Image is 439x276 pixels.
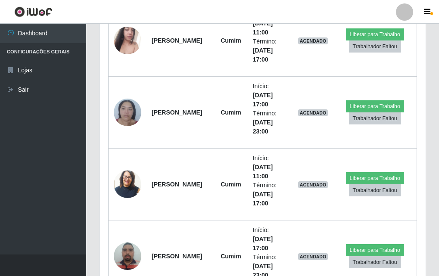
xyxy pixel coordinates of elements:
strong: [PERSON_NAME] [152,109,202,116]
strong: [PERSON_NAME] [152,37,202,44]
time: [DATE] 17:00 [253,236,273,251]
li: Término: [253,37,288,64]
time: [DATE] 11:00 [253,164,273,180]
strong: Cumim [221,181,241,188]
button: Trabalhador Faltou [349,40,401,53]
img: 1686264689334.jpeg [114,238,141,274]
img: 1720054938864.jpeg [114,168,141,200]
img: 1751112478623.jpeg [114,94,141,130]
li: Término: [253,109,288,136]
img: 1733109186432.jpeg [114,16,141,65]
img: CoreUI Logo [14,6,53,17]
li: Término: [253,181,288,208]
li: Início: [253,154,288,181]
button: Trabalhador Faltou [349,184,401,196]
span: AGENDADO [298,37,328,44]
span: AGENDADO [298,253,328,260]
time: [DATE] 17:00 [253,92,273,108]
strong: Cumim [221,253,241,260]
strong: Cumim [221,109,241,116]
time: [DATE] 17:00 [253,47,273,63]
span: AGENDADO [298,109,328,116]
li: Início: [253,226,288,253]
button: Trabalhador Faltou [349,256,401,268]
strong: Cumim [221,37,241,44]
time: [DATE] 17:00 [253,191,273,207]
button: Liberar para Trabalho [346,172,404,184]
time: [DATE] 23:00 [253,119,273,135]
span: AGENDADO [298,181,328,188]
button: Liberar para Trabalho [346,100,404,112]
button: Liberar para Trabalho [346,28,404,40]
button: Liberar para Trabalho [346,244,404,256]
strong: [PERSON_NAME] [152,181,202,188]
strong: [PERSON_NAME] [152,253,202,260]
button: Trabalhador Faltou [349,112,401,124]
li: Início: [253,82,288,109]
